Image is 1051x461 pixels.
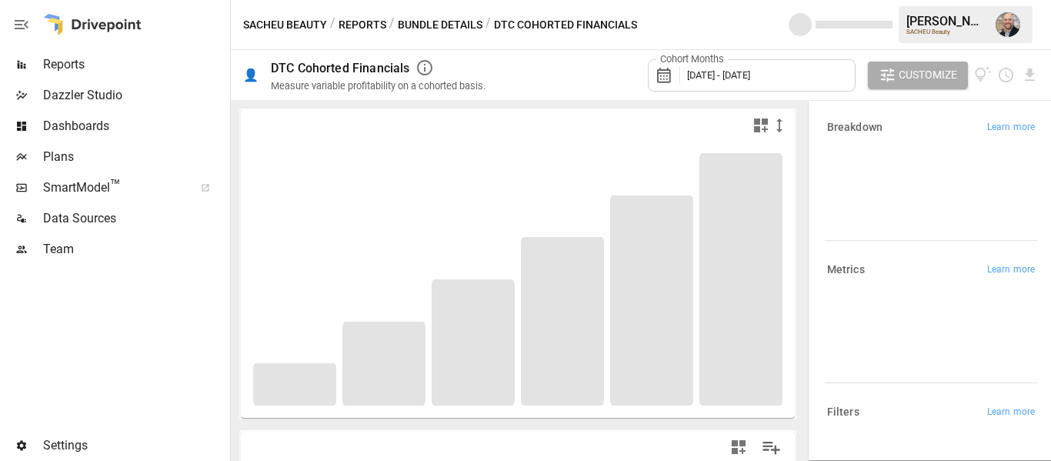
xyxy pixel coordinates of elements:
[827,262,865,279] h6: Metrics
[906,14,986,28] div: [PERSON_NAME]
[656,52,728,66] label: Cohort Months
[1021,66,1039,84] button: Download report
[996,12,1020,37] img: Dustin Jacobson
[271,80,485,92] div: Measure variable profitability on a cohorted basis.
[906,28,986,35] div: SACHEU Beauty
[485,15,491,35] div: /
[330,15,335,35] div: /
[987,405,1035,420] span: Learn more
[43,117,227,135] span: Dashboards
[43,86,227,105] span: Dazzler Studio
[43,209,227,228] span: Data Sources
[987,262,1035,278] span: Learn more
[687,69,750,81] span: [DATE] - [DATE]
[827,119,883,136] h6: Breakdown
[986,3,1029,46] button: Dustin Jacobson
[243,15,327,35] button: SACHEU Beauty
[43,436,227,455] span: Settings
[398,15,482,35] button: Bundle Details
[43,55,227,74] span: Reports
[43,240,227,259] span: Team
[997,66,1015,84] button: Schedule report
[110,176,121,195] span: ™
[339,15,386,35] button: Reports
[271,61,409,75] div: DTC Cohorted Financials
[827,404,859,421] h6: Filters
[868,62,968,89] button: Customize
[43,148,227,166] span: Plans
[987,120,1035,135] span: Learn more
[43,179,184,197] span: SmartModel
[389,15,395,35] div: /
[243,68,259,82] div: 👤
[974,62,992,89] button: View documentation
[899,65,957,85] span: Customize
